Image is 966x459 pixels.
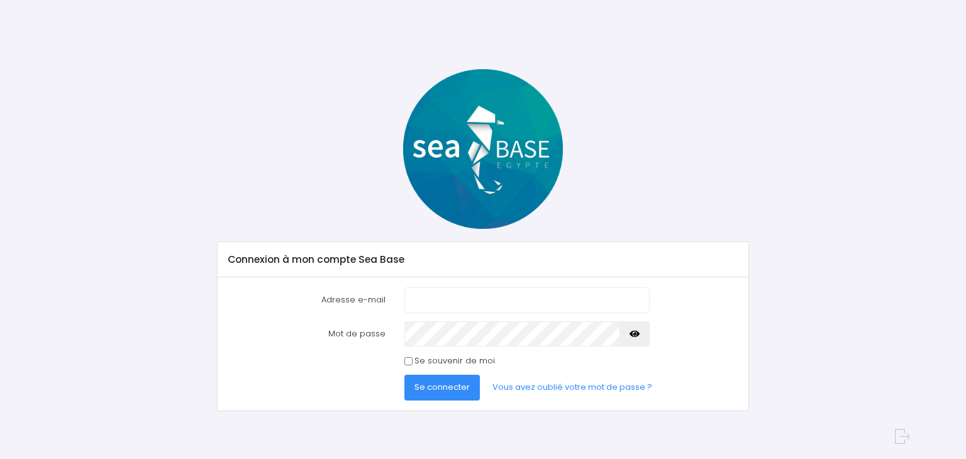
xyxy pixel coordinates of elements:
[414,381,470,393] span: Se connecter
[404,375,480,400] button: Se connecter
[414,355,495,367] label: Se souvenir de moi
[482,375,662,400] a: Vous avez oublié votre mot de passe ?
[219,321,395,346] label: Mot de passe
[219,287,395,312] label: Adresse e-mail
[218,242,748,277] div: Connexion à mon compte Sea Base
